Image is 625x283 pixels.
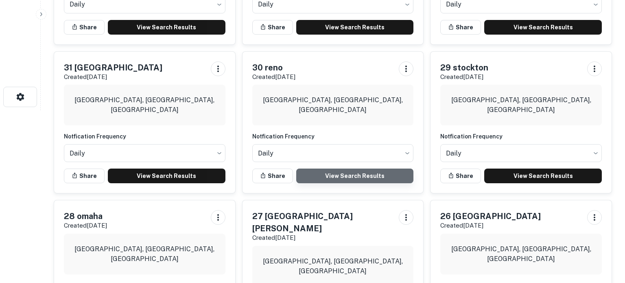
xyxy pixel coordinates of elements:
a: View Search Results [484,20,602,35]
button: Share [64,20,105,35]
h5: 29 stockton [440,61,488,74]
button: Share [440,20,481,35]
iframe: Chat Widget [584,218,625,257]
p: Created [DATE] [440,72,488,82]
button: Share [252,20,293,35]
a: View Search Results [484,169,602,183]
p: [GEOGRAPHIC_DATA], [GEOGRAPHIC_DATA], [GEOGRAPHIC_DATA] [70,244,219,264]
p: [GEOGRAPHIC_DATA], [GEOGRAPHIC_DATA], [GEOGRAPHIC_DATA] [259,257,407,276]
p: [GEOGRAPHIC_DATA], [GEOGRAPHIC_DATA], [GEOGRAPHIC_DATA] [259,95,407,115]
h6: Notfication Frequency [64,132,225,141]
p: [GEOGRAPHIC_DATA], [GEOGRAPHIC_DATA], [GEOGRAPHIC_DATA] [447,95,595,115]
button: Share [252,169,293,183]
button: Share [64,169,105,183]
p: Created [DATE] [440,221,541,230]
p: [GEOGRAPHIC_DATA], [GEOGRAPHIC_DATA], [GEOGRAPHIC_DATA] [447,244,595,264]
h5: 26 [GEOGRAPHIC_DATA] [440,210,541,222]
p: [GEOGRAPHIC_DATA], [GEOGRAPHIC_DATA], [GEOGRAPHIC_DATA] [70,95,219,115]
div: Without label [440,142,602,165]
h5: 30 reno [252,61,295,74]
a: View Search Results [296,169,414,183]
h6: Notfication Frequency [252,132,414,141]
p: Created [DATE] [64,221,107,230]
h5: 27 [GEOGRAPHIC_DATA][PERSON_NAME] [252,210,393,235]
h5: 31 [GEOGRAPHIC_DATA] [64,61,162,74]
a: View Search Results [296,20,414,35]
p: Created [DATE] [64,72,162,82]
button: Share [440,169,481,183]
h6: Notfication Frequency [440,132,602,141]
div: Without label [64,142,225,165]
a: View Search Results [108,20,225,35]
p: Created [DATE] [252,72,295,82]
p: Created [DATE] [252,233,393,243]
a: View Search Results [108,169,225,183]
h5: 28 omaha [64,210,107,222]
div: Without label [252,142,414,165]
